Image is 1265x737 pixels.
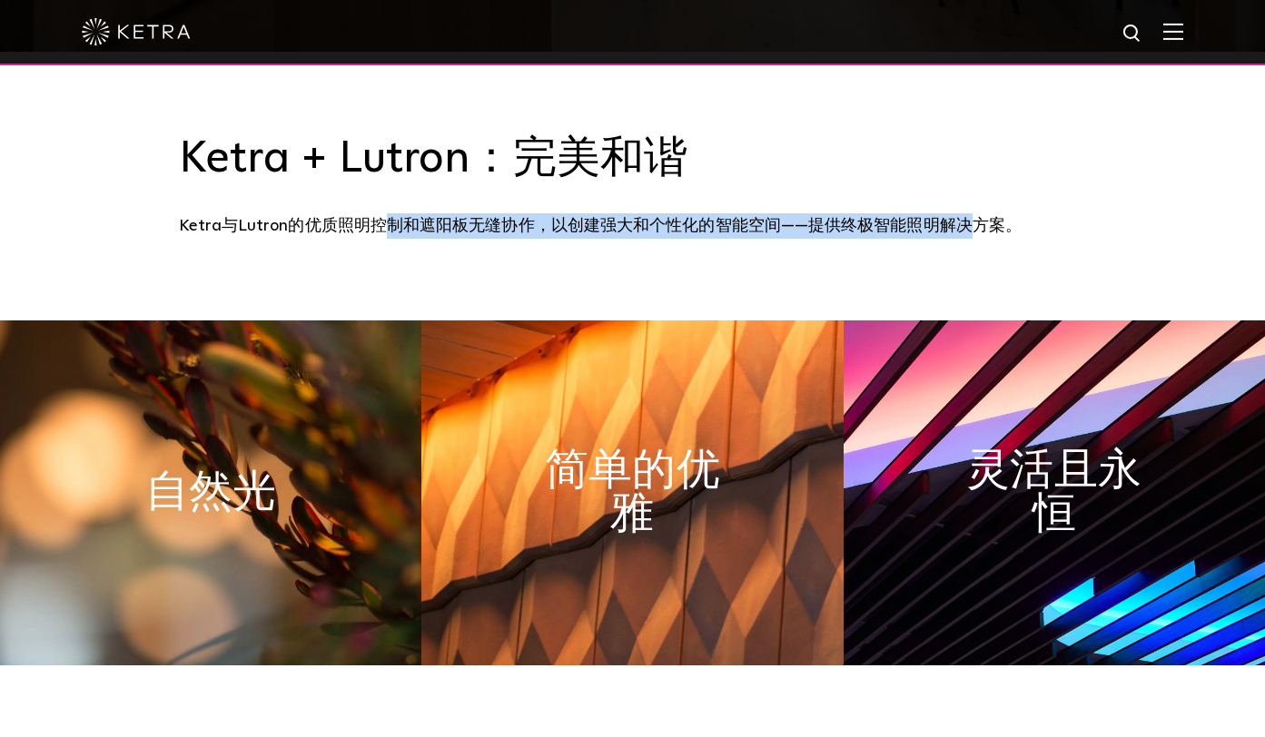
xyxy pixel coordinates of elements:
div: Ketra与Lutron的优质照明控制和遮阳板无缝协作，以创建强大和个性化的智能空间——提供终极智能照明解决方案。 [179,213,1087,239]
h3: Ketra + Lutron：完美和谐 [179,133,1087,186]
img: ketra-logo-2019-白色 [82,18,191,45]
img: 简单_优雅 [421,320,843,665]
h2: 自然光 [145,471,277,515]
img: Hamburger%20Nav.svg [1163,23,1183,40]
img: 搜索图标 [1122,23,1144,45]
h2: 简单的优雅 [527,449,737,536]
img: 灵活的_永恒的_ketra [844,320,1265,665]
h2: 灵活且永恒 [949,449,1160,536]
